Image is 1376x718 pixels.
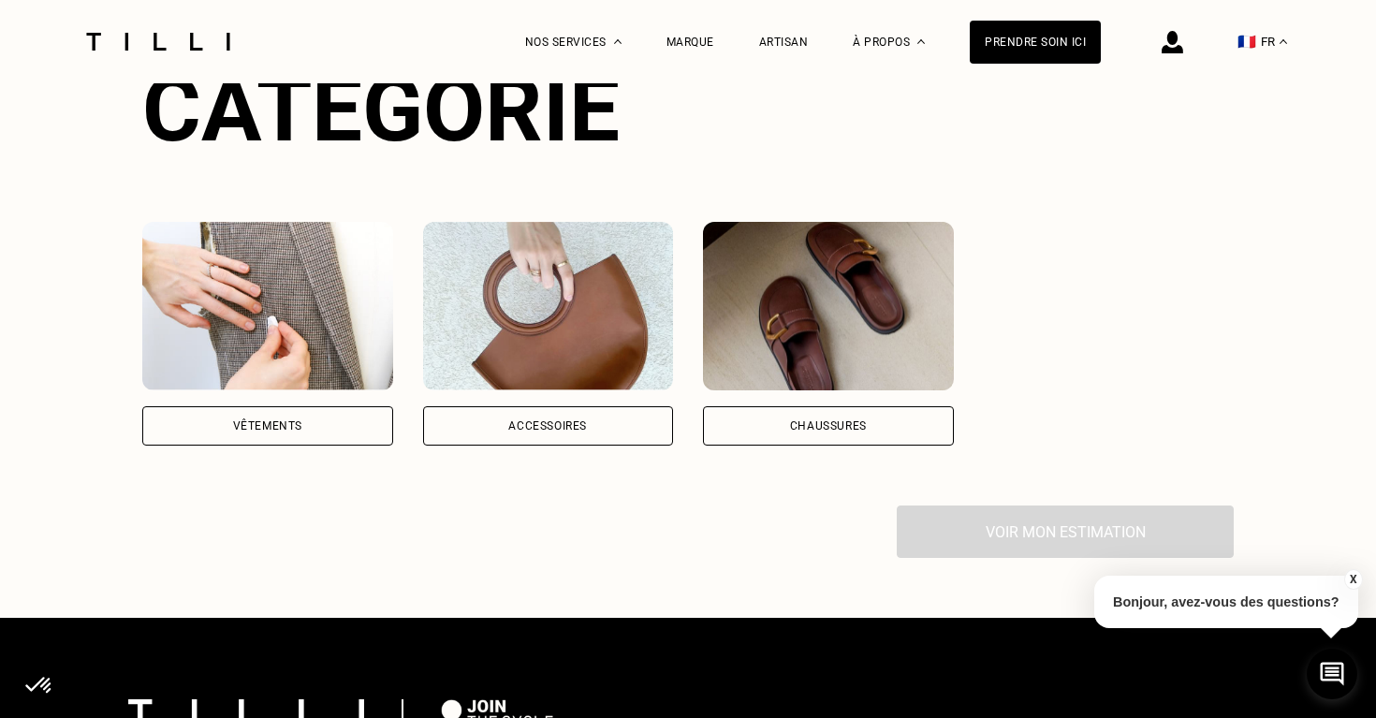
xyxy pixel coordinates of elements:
img: menu déroulant [1280,39,1287,44]
img: Vêtements [142,222,393,390]
a: Marque [666,36,714,49]
div: Catégorie [142,57,1234,162]
img: Menu déroulant à propos [917,39,925,44]
div: Accessoires [508,420,587,432]
div: Vêtements [233,420,302,432]
img: Chaussures [703,222,954,390]
p: Bonjour, avez-vous des questions? [1094,576,1358,628]
img: Menu déroulant [614,39,622,44]
div: Chaussures [790,420,867,432]
span: 🇫🇷 [1237,33,1256,51]
a: Prendre soin ici [970,21,1101,64]
img: icône connexion [1162,31,1183,53]
a: Artisan [759,36,809,49]
img: Accessoires [423,222,674,390]
button: X [1343,569,1362,590]
img: Logo du service de couturière Tilli [80,33,237,51]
